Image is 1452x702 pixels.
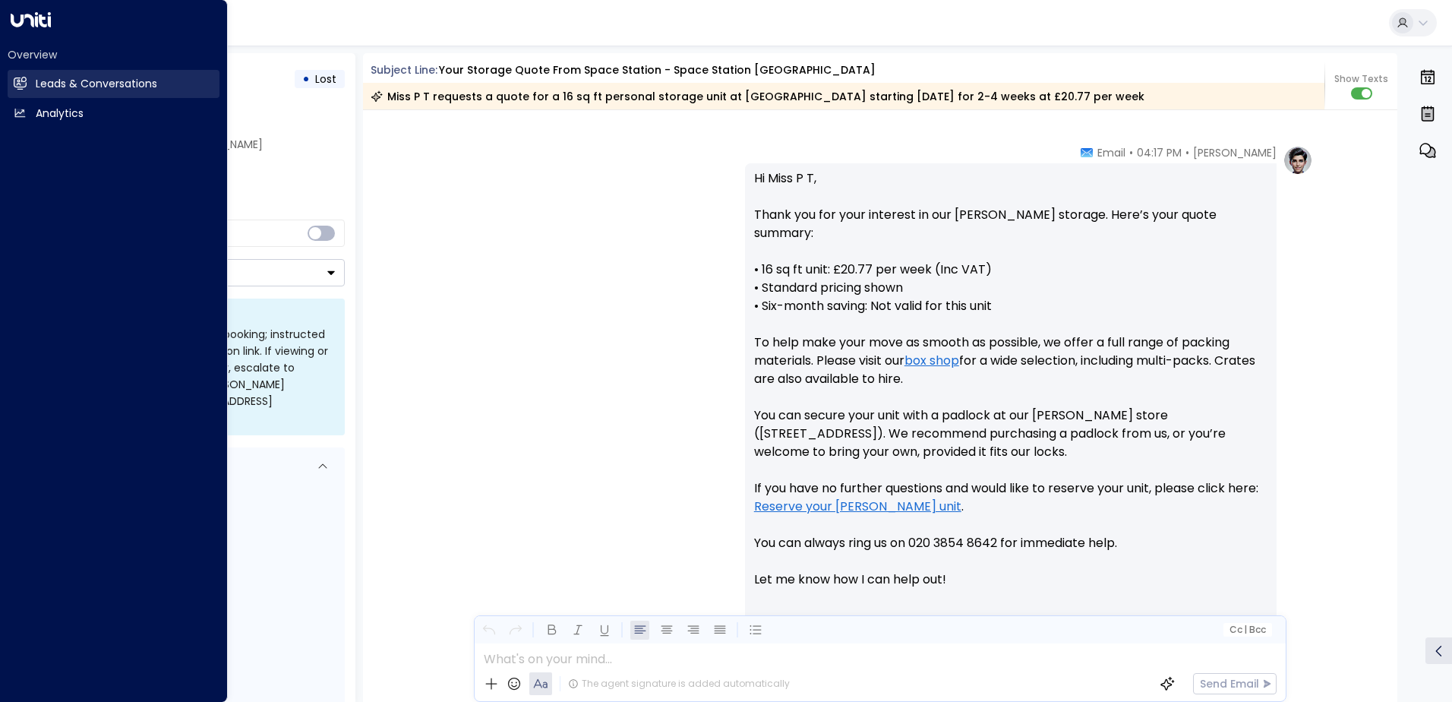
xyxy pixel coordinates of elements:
a: Leads & Conversations [8,70,219,98]
span: Email [1097,145,1125,160]
a: box shop [904,352,959,370]
h2: Leads & Conversations [36,76,157,92]
div: Your storage quote from Space Station - Space Station [GEOGRAPHIC_DATA] [439,62,876,78]
div: Miss P T requests a quote for a 16 sq ft personal storage unit at [GEOGRAPHIC_DATA] starting [DAT... [371,89,1144,104]
span: [PERSON_NAME] [1193,145,1277,160]
a: Reserve your [PERSON_NAME] unit [754,498,961,516]
button: Redo [506,621,525,640]
h2: Overview [8,47,219,62]
span: 04:17 PM [1137,145,1182,160]
span: • [1129,145,1133,160]
span: | [1244,625,1247,635]
span: Lost [315,71,336,87]
a: Analytics [8,100,219,128]
div: The agent signature is added automatically [568,677,790,691]
p: Hi Miss P T, Thank you for your interest in our [PERSON_NAME] storage. Here’s your quote summary:... [754,169,1267,607]
div: • [302,65,310,93]
button: Cc|Bcc [1223,623,1271,637]
h2: Analytics [36,106,84,122]
img: profile-logo.png [1283,145,1313,175]
span: • [1185,145,1189,160]
span: Subject Line: [371,62,437,77]
span: Show Texts [1334,72,1388,86]
button: Undo [479,621,498,640]
span: Cc Bcc [1229,625,1265,635]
